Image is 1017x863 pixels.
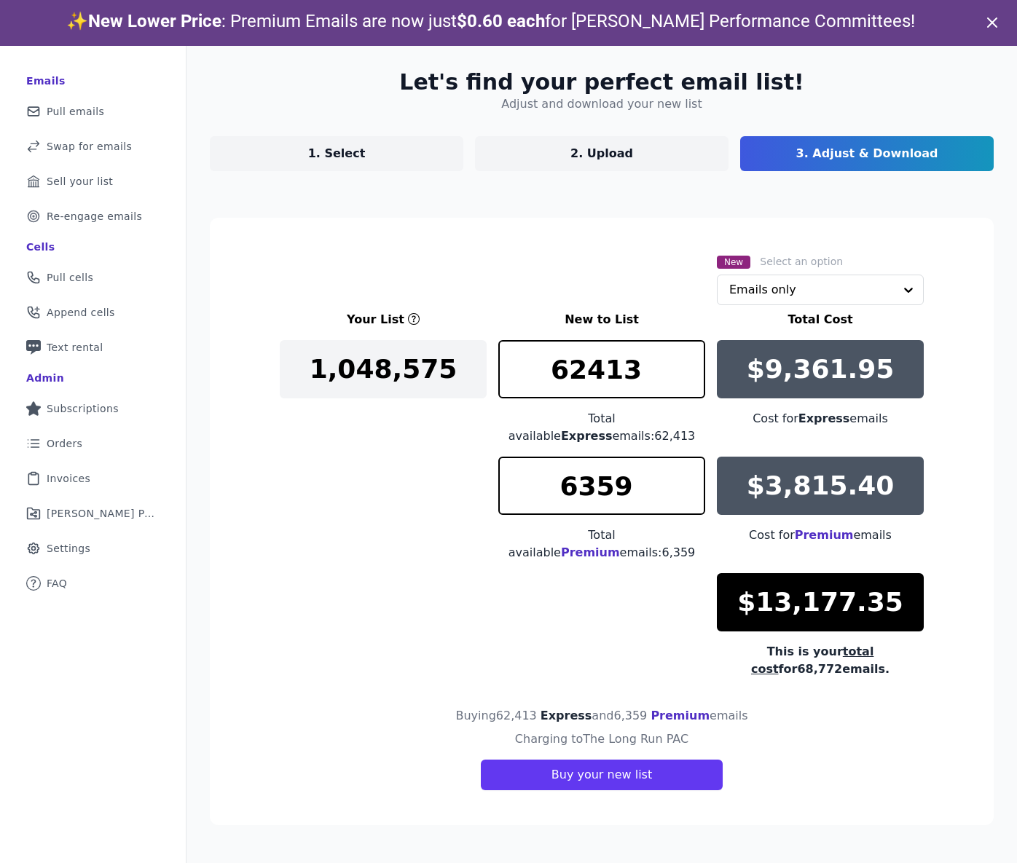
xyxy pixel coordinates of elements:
span: Premium [561,545,620,559]
span: Pull cells [47,270,93,285]
h2: Let's find your perfect email list! [399,69,804,95]
span: Swap for emails [47,139,132,154]
div: Cost for emails [717,410,924,427]
a: Pull emails [12,95,174,127]
span: Re-engage emails [47,209,142,224]
p: $3,815.40 [747,471,895,500]
button: Buy your new list [481,760,723,790]
div: Total available emails: 6,359 [498,527,705,561]
a: Invoices [12,462,174,494]
span: Premium [795,528,854,542]
div: Total available emails: 62,413 [498,410,705,445]
div: This is your for 68,772 emails. [717,643,924,678]
div: Cost for emails [717,527,924,544]
span: Settings [47,541,90,556]
a: 3. Adjust & Download [740,136,994,171]
p: 3. Adjust & Download [796,145,938,162]
div: Emails [26,74,66,88]
h3: Total Cost [717,311,924,328]
p: $13,177.35 [737,588,903,617]
a: Sell your list [12,165,174,197]
span: Subscriptions [47,401,119,416]
div: Cells [26,240,55,254]
span: New [717,256,750,269]
span: Express [798,411,850,425]
a: 1. Select [210,136,463,171]
a: Text rental [12,331,174,363]
a: FAQ [12,567,174,599]
a: 2. Upload [475,136,729,171]
a: Orders [12,427,174,460]
span: Invoices [47,471,90,486]
span: Orders [47,436,82,451]
span: Premium [651,709,710,722]
span: Pull emails [47,104,104,119]
span: Sell your list [47,174,113,189]
span: [PERSON_NAME] Performance [47,506,157,521]
h3: Your List [347,311,404,328]
p: 1,048,575 [310,355,458,384]
h4: Adjust and download your new list [501,95,702,113]
span: Text rental [47,340,103,355]
label: Select an option [760,254,843,269]
a: [PERSON_NAME] Performance [12,497,174,529]
div: Admin [26,371,64,385]
span: Express [561,429,613,443]
span: FAQ [47,576,67,591]
a: Swap for emails [12,130,174,162]
a: Subscriptions [12,393,174,425]
p: $9,361.95 [747,355,895,384]
a: Pull cells [12,261,174,293]
h3: New to List [498,311,705,328]
a: Re-engage emails [12,200,174,232]
a: Settings [12,532,174,564]
p: 2. Upload [570,145,633,162]
h4: Buying 62,413 and 6,359 emails [455,707,747,725]
span: Append cells [47,305,115,320]
p: 1. Select [308,145,366,162]
h4: Charging to The Long Run PAC [515,730,688,748]
span: Express [541,709,592,722]
a: Append cells [12,296,174,328]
